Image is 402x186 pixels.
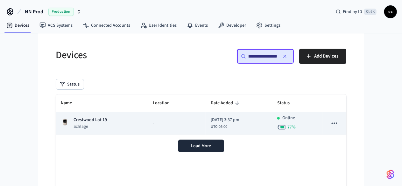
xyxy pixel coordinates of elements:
button: cc [384,5,397,18]
span: Ctrl K [364,9,377,15]
span: Ver ahorros [3,41,25,46]
h5: Devices [56,49,197,62]
span: Production [48,8,74,16]
span: Regístrate con Facebook [26,79,74,84]
span: 77 % [287,124,296,130]
button: Add Devices [299,49,346,64]
span: Add Devices [314,52,339,60]
span: UTC-05:00 [211,124,227,130]
span: Regístrate ahora [3,62,34,67]
a: User Identities [135,20,182,31]
span: NN Prod [25,8,43,16]
p: Crestwood Lot 19 [74,117,107,123]
span: Name [61,98,81,108]
a: Events [182,20,213,31]
a: Settings [251,20,286,31]
button: Status [56,79,84,89]
span: Find by ID [343,9,362,15]
img: Google [3,72,21,77]
span: [DATE] 3:37 pm [211,117,239,123]
span: - [153,120,154,127]
span: Location [153,98,178,108]
a: ACS Systems [34,20,78,31]
span: Regístrate ahora [3,51,34,56]
span: Regístrate con Google [21,72,64,77]
span: Load More [191,143,211,149]
p: Schlage [74,123,107,130]
span: Iniciar sesión [3,51,27,56]
img: Email [3,86,18,91]
a: Devices [1,20,34,31]
span: Status [277,98,298,108]
span: Regístrate con Email [18,86,58,91]
img: Schlage Sense Smart Deadbolt with Camelot Trim, Front [61,118,69,126]
span: Date Added [211,98,241,108]
table: sticky table [56,94,346,134]
button: Load More [178,140,224,152]
span: cc [385,6,396,17]
div: Find by IDCtrl K [331,6,382,17]
span: Regístrate con Apple [18,93,58,98]
a: Connected Accounts [78,20,135,31]
a: Developer [213,20,251,31]
div: America/Bogota [211,117,239,130]
p: Online [282,115,295,121]
span: cashback [59,39,77,45]
img: SeamLogoGradient.69752ec5.svg [387,169,394,180]
img: Facebook [3,79,26,84]
img: Apple [3,93,18,98]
